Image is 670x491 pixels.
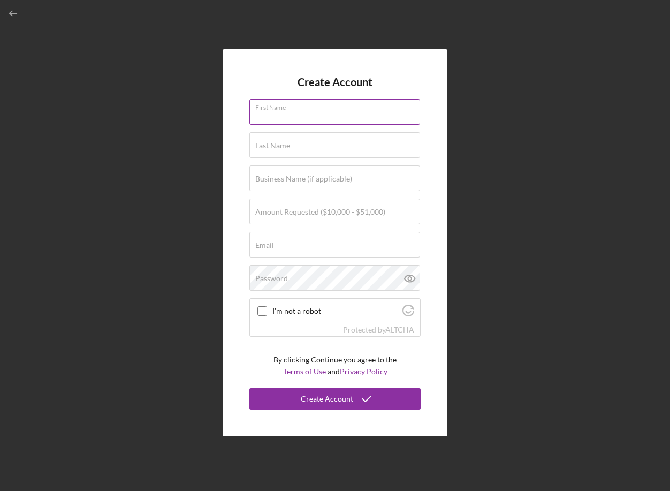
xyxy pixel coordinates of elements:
[301,388,353,410] div: Create Account
[255,175,352,183] label: Business Name (if applicable)
[255,208,385,216] label: Amount Requested ($10,000 - $51,000)
[255,100,420,111] label: First Name
[255,274,288,283] label: Password
[340,367,387,376] a: Privacy Policy
[402,309,414,318] a: Visit Altcha.org
[249,388,421,410] button: Create Account
[343,326,414,334] div: Protected by
[255,241,274,250] label: Email
[283,367,326,376] a: Terms of Use
[272,307,399,315] label: I'm not a robot
[385,325,414,334] a: Visit Altcha.org
[273,354,397,378] p: By clicking Continue you agree to the and
[298,76,372,88] h4: Create Account
[255,141,290,150] label: Last Name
